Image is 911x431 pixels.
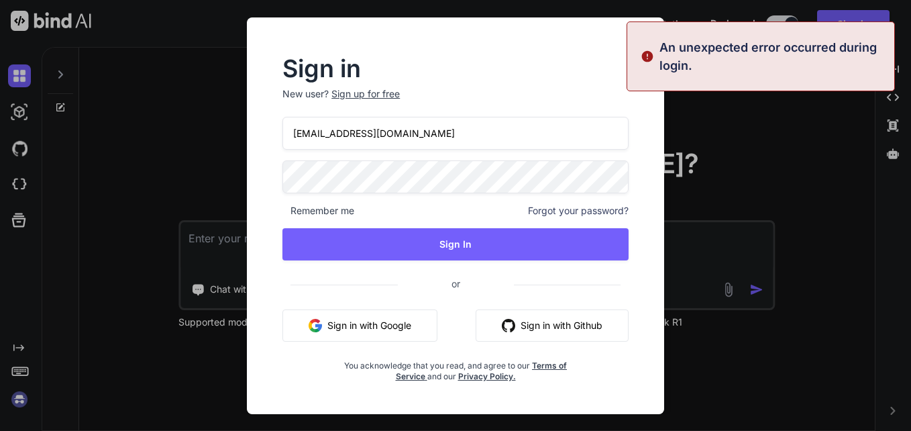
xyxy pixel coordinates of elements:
div: Sign up for free [331,87,400,101]
img: github [502,319,515,332]
p: An unexpected error occurred during login. [659,38,886,75]
button: Sign in with Github [476,309,629,342]
span: Remember me [282,204,354,218]
a: Terms of Service [396,361,568,381]
button: Sign in with Google [282,309,437,342]
button: Sign In [282,228,629,260]
span: Forgot your password? [528,204,629,218]
input: Login or Email [282,117,629,150]
p: New user? [282,87,629,117]
h2: Sign in [282,58,629,79]
span: or [398,267,514,300]
img: alert [641,38,654,75]
div: You acknowledge that you read, and agree to our and our [340,352,571,382]
a: Privacy Policy. [458,371,516,381]
img: google [309,319,322,332]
